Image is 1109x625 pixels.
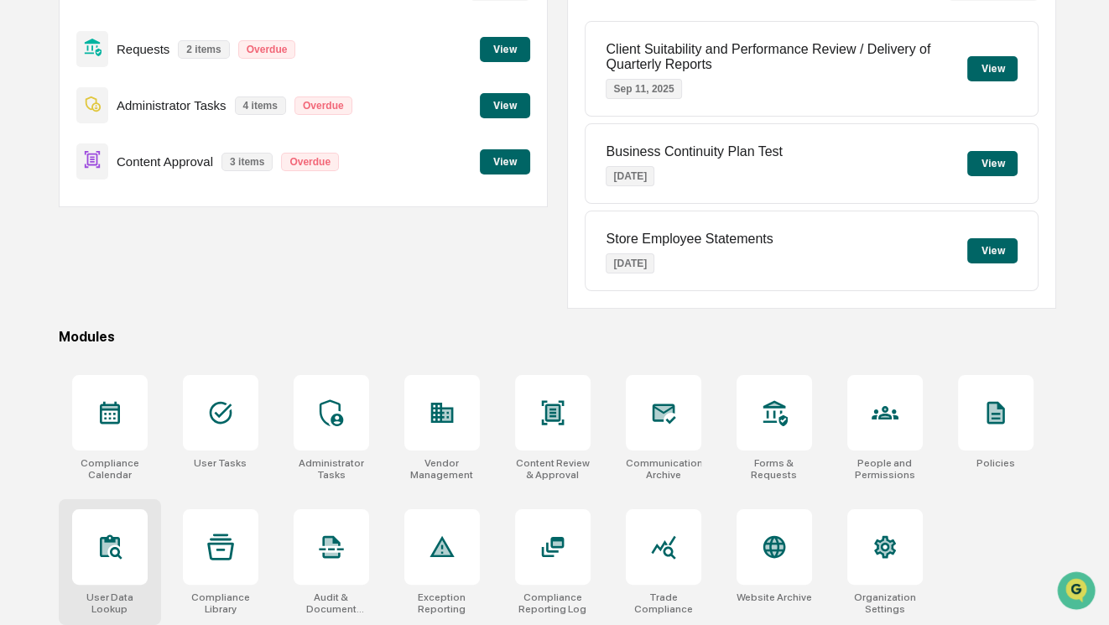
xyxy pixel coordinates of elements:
[17,245,30,258] div: 🔎
[606,144,782,159] p: Business Continuity Plan Test
[480,40,530,56] a: View
[606,79,681,99] p: Sep 11, 2025
[178,40,229,59] p: 2 items
[1055,570,1101,615] iframe: Open customer support
[737,591,812,603] div: Website Archive
[59,329,1057,345] div: Modules
[515,457,591,481] div: Content Review & Approval
[480,93,530,118] button: View
[480,96,530,112] a: View
[57,145,212,159] div: We're available if you need us!
[294,96,352,115] p: Overdue
[606,232,773,247] p: Store Employee Statements
[737,457,812,481] div: Forms & Requests
[606,253,654,273] p: [DATE]
[976,457,1015,469] div: Policies
[34,243,106,260] span: Data Lookup
[967,238,1018,263] button: View
[10,237,112,267] a: 🔎Data Lookup
[117,42,169,56] p: Requests
[626,457,701,481] div: Communications Archive
[606,42,967,72] p: Client Suitability and Performance Review / Delivery of Quarterly Reports
[847,457,923,481] div: People and Permissions
[34,211,108,228] span: Preclearance
[404,457,480,481] div: Vendor Management
[967,56,1018,81] button: View
[183,591,258,615] div: Compliance Library
[115,205,215,235] a: 🗄️Attestations
[17,128,47,159] img: 1746055101610-c473b297-6a78-478c-a979-82029cc54cd1
[17,213,30,227] div: 🖐️
[238,40,296,59] p: Overdue
[17,35,305,62] p: How can we help?
[138,211,208,228] span: Attestations
[294,457,369,481] div: Administrator Tasks
[167,284,203,297] span: Pylon
[606,166,654,186] p: [DATE]
[515,591,591,615] div: Compliance Reporting Log
[967,151,1018,176] button: View
[117,154,213,169] p: Content Approval
[294,591,369,615] div: Audit & Document Logs
[118,284,203,297] a: Powered byPylon
[10,205,115,235] a: 🖐️Preclearance
[404,591,480,615] div: Exception Reporting
[72,457,148,481] div: Compliance Calendar
[480,37,530,62] button: View
[72,591,148,615] div: User Data Lookup
[122,213,135,227] div: 🗄️
[626,591,701,615] div: Trade Compliance
[281,153,339,171] p: Overdue
[117,98,226,112] p: Administrator Tasks
[235,96,286,115] p: 4 items
[57,128,275,145] div: Start new chat
[847,591,923,615] div: Organization Settings
[480,153,530,169] a: View
[194,457,247,469] div: User Tasks
[221,153,273,171] p: 3 items
[285,133,305,154] button: Start new chat
[480,149,530,174] button: View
